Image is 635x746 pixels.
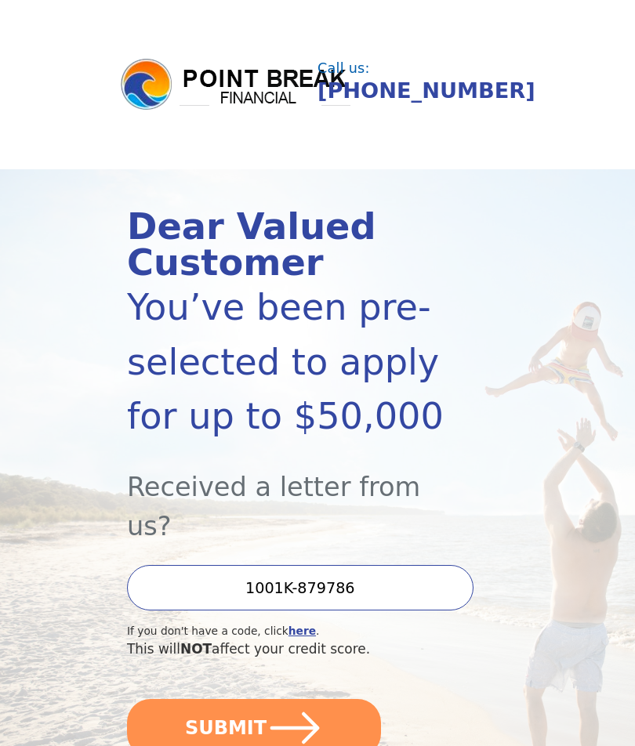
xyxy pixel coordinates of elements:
[127,208,451,281] div: Dear Valued Customer
[127,623,451,639] div: If you don't have a code, click .
[180,641,212,657] span: NOT
[127,281,451,444] div: You’ve been pre-selected to apply for up to $50,000
[317,78,535,103] a: [PHONE_NUMBER]
[288,625,316,637] a: here
[118,56,354,113] img: logo.png
[127,444,451,546] div: Received a letter from us?
[127,639,451,659] div: This will affect your credit score.
[317,62,529,76] div: Call us:
[127,565,474,610] input: Enter your Offer Code:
